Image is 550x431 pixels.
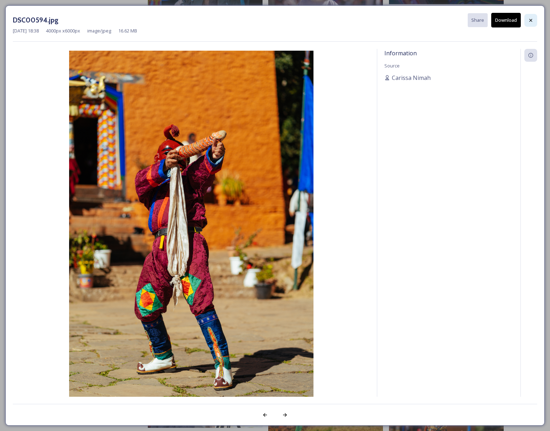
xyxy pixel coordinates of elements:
[491,13,521,27] button: Download
[87,27,111,34] span: image/jpeg
[13,15,58,25] h3: DSC00594.jpg
[118,27,137,34] span: 16.62 MB
[46,27,80,34] span: 4000 px x 6000 px
[384,49,417,57] span: Information
[384,62,400,69] span: Source
[13,51,370,417] img: DSC00594.jpg
[392,73,431,82] span: Carissa Nimah
[468,13,488,27] button: Share
[13,27,39,34] span: [DATE] 18:38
